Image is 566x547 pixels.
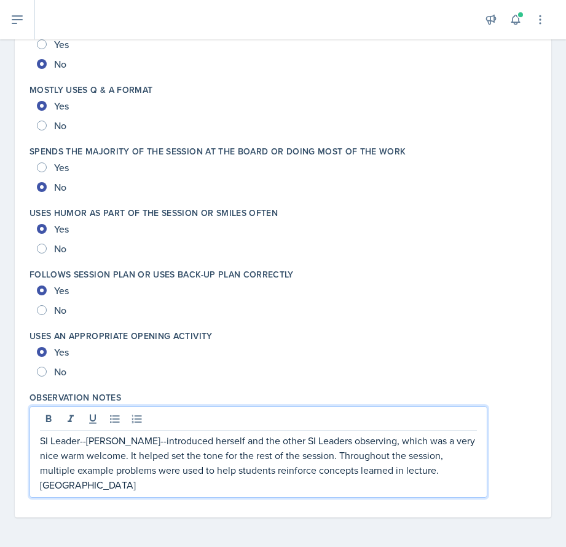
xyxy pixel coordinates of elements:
[54,161,69,174] span: Yes
[54,38,69,50] span: Yes
[54,58,66,70] span: No
[54,284,69,297] span: Yes
[54,100,69,112] span: Yes
[54,223,69,235] span: Yes
[29,84,152,96] label: Mostly uses Q & A format
[54,242,66,255] span: No
[29,207,278,219] label: Uses humor as part of the session or smiles often
[54,346,69,358] span: Yes
[29,145,406,158] label: Spends the majority of the session at the board or doing most of the work
[29,330,213,342] label: Uses an appropriate opening activity
[29,391,121,404] label: Observation Notes
[54,181,66,193] span: No
[40,433,477,492] p: SI Leader--[PERSON_NAME]--introduced herself and the other SI Leaders observing, which was a very...
[54,119,66,132] span: No
[29,268,294,281] label: Follows session plan or uses back-up plan correctly
[54,365,66,378] span: No
[54,304,66,316] span: No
